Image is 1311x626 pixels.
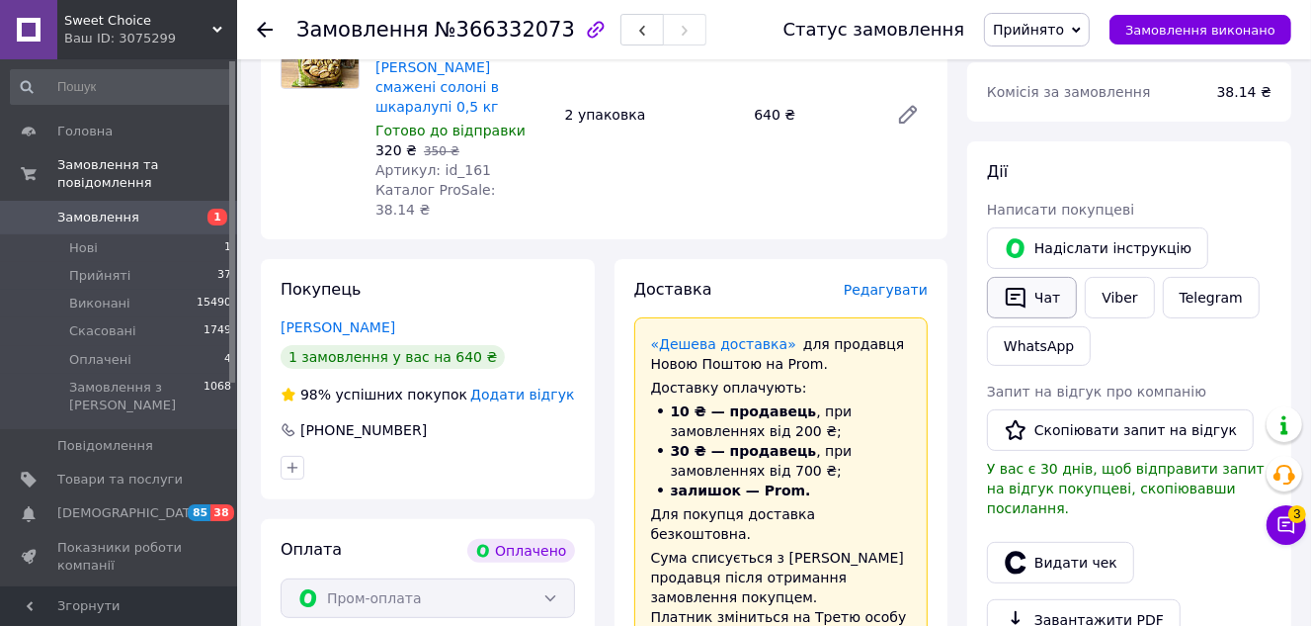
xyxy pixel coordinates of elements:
[987,162,1008,181] span: Дії
[296,18,429,42] span: Замовлення
[424,144,459,158] span: 350 ₴
[197,295,231,313] span: 15490
[987,384,1206,400] span: Запит на відгук про компанію
[987,542,1134,583] button: Видати чек
[1288,504,1306,522] span: 3
[281,280,362,299] span: Покупець
[1163,277,1260,318] a: Telegram
[987,461,1265,516] span: У вас є 30 днів, щоб відправити запит на відгук покупцеві, скопіювавши посилання.
[281,345,505,369] div: 1 замовлення у вас на 640 ₴
[467,539,574,563] div: Оплачено
[651,402,912,441] li: , при замовленнях від 200 ₴;
[10,69,233,105] input: Пошук
[987,227,1208,269] button: Надіслати інструкцію
[69,295,130,313] span: Виконані
[57,504,204,522] span: [DEMOGRAPHIC_DATA]
[188,504,210,521] span: 85
[651,334,912,374] div: для продавця Новою Поштою на Prom.
[57,539,183,575] span: Показники роботи компанії
[69,239,98,257] span: Нові
[64,12,212,30] span: Sweet Choice
[57,471,183,489] span: Товари та послуги
[375,162,491,178] span: Артикул: id_161
[470,387,574,402] span: Додати відгук
[281,385,467,404] div: успішних покупок
[844,282,928,298] span: Редагувати
[671,403,817,419] span: 10 ₴ — продавець
[69,322,136,340] span: Скасовані
[224,351,231,369] span: 4
[671,443,817,459] span: 30 ₴ — продавець
[651,441,912,481] li: , при замовленнях від 700 ₴;
[281,319,395,335] a: [PERSON_NAME]
[375,40,499,115] a: Фісташки [PERSON_NAME] смажені солоні в шкаралупі 0,5 кг
[57,123,113,140] span: Головна
[435,18,575,42] span: №366332073
[987,202,1134,218] span: Написати покупцеві
[1125,23,1275,38] span: Замовлення виконано
[634,280,712,299] span: Доставка
[204,379,231,414] span: 1068
[281,540,342,559] span: Оплата
[1085,277,1154,318] a: Viber
[783,20,965,40] div: Статус замовлення
[1109,15,1291,45] button: Замовлення виконано
[993,22,1064,38] span: Прийнято
[1267,505,1306,545] button: Чат з покупцем3
[207,209,227,225] span: 1
[64,30,237,47] div: Ваш ID: 3075299
[217,267,231,285] span: 37
[987,409,1254,451] button: Скопіювати запит на відгук
[987,277,1077,318] button: Чат
[57,437,153,455] span: Повідомлення
[375,142,417,158] span: 320 ₴
[987,326,1091,366] a: WhatsApp
[651,504,912,544] div: Для покупця доставка безкоштовна.
[69,267,130,285] span: Прийняті
[204,322,231,340] span: 1749
[651,378,912,398] div: Доставку оплачують:
[57,209,139,226] span: Замовлення
[257,20,273,40] div: Повернутися назад
[1217,84,1271,100] span: 38.14 ₴
[671,483,811,498] span: залишок — Prom.
[651,336,796,352] a: «Дешева доставка»
[69,351,131,369] span: Оплачені
[224,239,231,257] span: 1
[210,504,233,521] span: 38
[57,156,237,192] span: Замовлення та повідомлення
[298,420,429,440] div: [PHONE_NUMBER]
[300,387,331,402] span: 98%
[375,182,495,218] span: Каталог ProSale: 38.14 ₴
[69,379,204,414] span: Замовлення з [PERSON_NAME]
[375,123,526,138] span: Готово до відправки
